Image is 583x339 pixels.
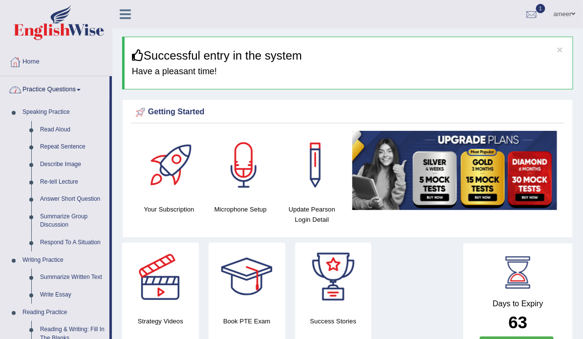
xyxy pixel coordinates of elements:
[352,131,557,210] img: small5.jpg
[36,234,109,252] a: Respond To A Situation
[18,252,109,269] a: Writing Practice
[132,49,565,62] h3: Successful entry in the system
[36,156,109,173] a: Describe Image
[133,105,562,120] div: Getting Started
[36,286,109,304] a: Write Essay
[18,104,109,121] a: Speaking Practice
[557,44,563,55] button: ×
[474,299,562,308] h4: Days to Expiry
[0,48,112,73] a: Home
[281,204,343,225] h4: Update Pearson Login Detail
[0,76,109,101] a: Practice Questions
[36,208,109,234] a: Summarize Group Discussion
[18,304,109,321] a: Reading Practice
[122,316,199,326] h4: Strategy Videos
[210,204,271,214] h4: Microphone Setup
[36,191,109,208] a: Answer Short Question
[36,269,109,286] a: Summarize Written Text
[36,173,109,191] a: Re-tell Lecture
[36,121,109,139] a: Read Aloud
[138,204,200,214] h4: Your Subscription
[132,67,565,77] h4: Have a pleasant time!
[295,316,372,326] h4: Success Stories
[209,316,285,326] h4: Book PTE Exam
[36,138,109,156] a: Repeat Sentence
[536,4,546,13] span: 1
[509,313,528,332] b: 63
